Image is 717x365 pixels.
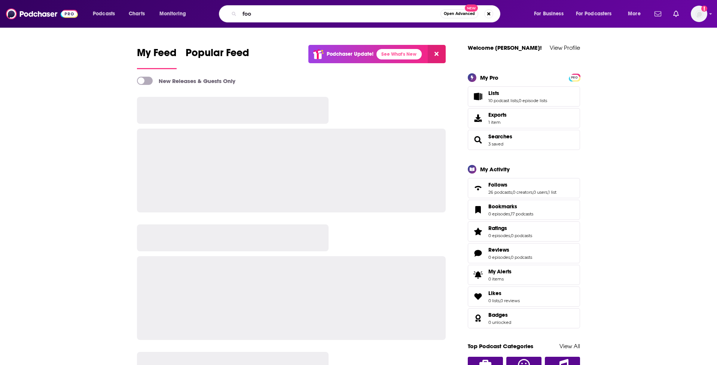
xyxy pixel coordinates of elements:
[488,225,507,231] span: Ratings
[548,190,556,195] a: 1 list
[470,313,485,323] a: Badges
[124,8,149,20] a: Charts
[137,46,177,69] a: My Feed
[488,90,499,96] span: Lists
[468,221,580,242] span: Ratings
[465,4,478,12] span: New
[129,9,145,19] span: Charts
[519,98,547,103] a: 0 episode lists
[137,46,177,64] span: My Feed
[511,255,532,260] a: 0 podcasts
[570,75,579,80] span: PRO
[488,312,511,318] a: Badges
[488,111,507,118] span: Exports
[488,298,500,303] a: 0 lists
[186,46,249,64] span: Popular Feed
[470,183,485,193] a: Follows
[488,181,556,188] a: Follows
[500,298,520,303] a: 0 reviews
[691,6,707,22] img: User Profile
[691,6,707,22] span: Logged in as BaltzandCompany
[468,44,542,51] a: Welcome [PERSON_NAME]!
[571,8,623,20] button: open menu
[468,265,580,285] a: My Alerts
[6,7,78,21] img: Podchaser - Follow, Share and Rate Podcasts
[488,225,532,231] a: Ratings
[470,91,485,102] a: Lists
[488,320,511,325] a: 0 unlocked
[488,181,507,188] span: Follows
[511,211,533,217] a: 17 podcasts
[570,74,579,80] a: PRO
[533,190,547,195] a: 0 users
[376,49,422,59] a: See What's New
[468,243,580,263] span: Reviews
[488,246,532,253] a: Reviews
[488,268,512,275] span: My Alerts
[511,233,532,238] a: 0 podcasts
[468,286,580,307] span: Likes
[470,226,485,237] a: Ratings
[488,255,510,260] a: 0 episodes
[488,290,520,297] a: Likes
[470,205,485,215] a: Bookmarks
[628,9,641,19] span: More
[470,291,485,302] a: Likes
[691,6,707,22] button: Show profile menu
[226,5,507,22] div: Search podcasts, credits, & more...
[533,190,533,195] span: ,
[470,270,485,280] span: My Alerts
[488,141,503,147] a: 3 saved
[440,9,478,18] button: Open AdvancedNew
[488,190,512,195] a: 26 podcasts
[239,8,440,20] input: Search podcasts, credits, & more...
[480,74,498,81] div: My Pro
[468,130,580,150] span: Searches
[468,343,533,350] a: Top Podcast Categories
[559,343,580,350] a: View All
[480,166,510,173] div: My Activity
[652,7,664,20] a: Show notifications dropdown
[154,8,196,20] button: open menu
[488,312,508,318] span: Badges
[93,9,115,19] span: Podcasts
[488,203,533,210] a: Bookmarks
[513,190,533,195] a: 0 creators
[468,178,580,198] span: Follows
[488,133,512,140] a: Searches
[670,7,682,20] a: Show notifications dropdown
[137,77,235,85] a: New Releases & Guests Only
[488,203,517,210] span: Bookmarks
[488,120,507,125] span: 1 item
[444,12,475,16] span: Open Advanced
[550,44,580,51] a: View Profile
[488,233,510,238] a: 0 episodes
[470,135,485,145] a: Searches
[500,298,500,303] span: ,
[534,9,564,19] span: For Business
[159,9,186,19] span: Monitoring
[623,8,650,20] button: open menu
[701,6,707,12] svg: Add a profile image
[468,86,580,107] span: Lists
[547,190,548,195] span: ,
[468,108,580,128] a: Exports
[488,90,547,96] a: Lists
[488,290,501,297] span: Likes
[186,46,249,69] a: Popular Feed
[488,246,509,253] span: Reviews
[488,276,512,282] span: 0 items
[470,248,485,258] a: Reviews
[468,200,580,220] span: Bookmarks
[488,211,510,217] a: 0 episodes
[327,51,373,57] p: Podchaser Update!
